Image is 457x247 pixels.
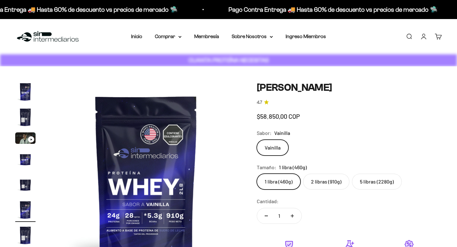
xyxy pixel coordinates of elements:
button: Reducir cantidad [257,208,275,224]
button: Ir al artículo 2 [15,107,36,129]
button: Ir al artículo 3 [15,132,36,146]
label: Cantidad: [257,197,279,205]
h1: [PERSON_NAME] [257,82,442,94]
span: 4.7 [257,99,262,106]
p: Pago Contra Entrega 🚚 Hasta 60% de descuento vs precios de mercado 🛸 [194,4,403,15]
summary: Comprar [155,32,182,41]
span: 1 libra (460g) [279,163,307,171]
img: Proteína Whey - Vainilla [15,225,36,245]
legend: Tamaño: [257,163,276,171]
img: Proteína Whey - Vainilla [15,82,36,102]
img: Proteína Whey - Vainilla [15,149,36,169]
img: Proteína Whey - Vainilla [15,174,36,195]
strong: CUANTA PROTEÍNA NECESITAS [189,57,269,63]
a: Inicio [131,34,142,39]
span: Vainilla [274,129,290,137]
button: Ir al artículo 1 [15,82,36,104]
img: Proteína Whey - Vainilla [15,200,36,220]
button: Ir al artículo 5 [15,174,36,197]
sale-price: $58.850,00 COP [257,111,300,121]
summary: Sobre Nosotros [232,32,273,41]
a: Membresía [194,34,219,39]
a: 4.74.7 de 5.0 estrellas [257,99,442,106]
a: Ingreso Miembros [286,34,326,39]
button: Ir al artículo 6 [15,200,36,222]
img: Proteína Whey - Vainilla [15,107,36,127]
button: Aumentar cantidad [283,208,301,224]
button: Ir al artículo 4 [15,149,36,171]
legend: Sabor: [257,129,272,137]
